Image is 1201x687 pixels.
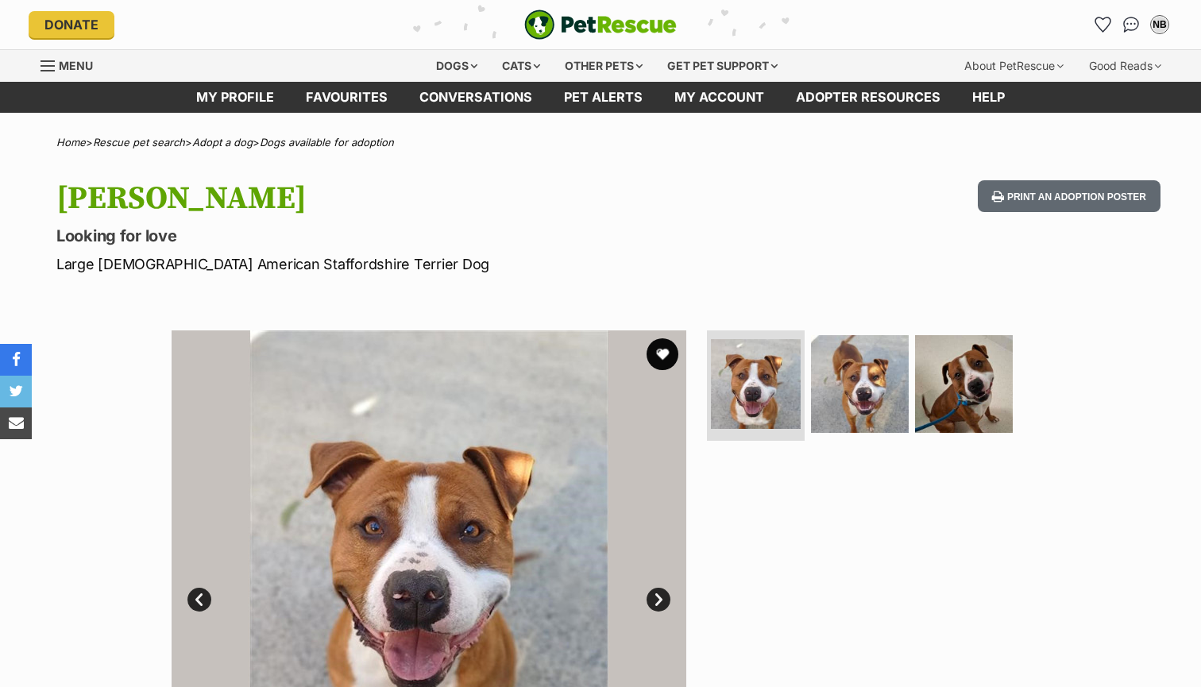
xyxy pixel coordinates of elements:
[780,82,956,113] a: Adopter resources
[93,136,185,149] a: Rescue pet search
[1090,12,1115,37] a: Favourites
[1152,17,1168,33] div: NB
[647,338,678,370] button: favourite
[56,253,728,275] p: Large [DEMOGRAPHIC_DATA] American Staffordshire Terrier Dog
[187,588,211,612] a: Prev
[29,11,114,38] a: Donate
[491,50,551,82] div: Cats
[59,59,93,72] span: Menu
[524,10,677,40] a: PetRescue
[647,588,670,612] a: Next
[41,50,104,79] a: Menu
[1118,12,1144,37] a: Conversations
[180,82,290,113] a: My profile
[192,136,253,149] a: Adopt a dog
[548,82,658,113] a: Pet alerts
[17,137,1184,149] div: > > >
[978,180,1160,213] button: Print an adoption poster
[1147,12,1172,37] button: My account
[56,180,728,217] h1: [PERSON_NAME]
[56,136,86,149] a: Home
[290,82,404,113] a: Favourites
[425,50,489,82] div: Dogs
[811,335,909,433] img: Photo of Zane
[956,82,1021,113] a: Help
[711,339,801,429] img: Photo of Zane
[1078,50,1172,82] div: Good Reads
[656,50,789,82] div: Get pet support
[524,10,677,40] img: logo-e224e6f780fb5917bec1dbf3a21bbac754714ae5b6737aabdf751b685950b380.svg
[56,225,728,247] p: Looking for love
[1090,12,1172,37] ul: Account quick links
[915,335,1013,433] img: Photo of Zane
[260,136,394,149] a: Dogs available for adoption
[658,82,780,113] a: My account
[554,50,654,82] div: Other pets
[953,50,1075,82] div: About PetRescue
[1123,17,1140,33] img: chat-41dd97257d64d25036548639549fe6c8038ab92f7586957e7f3b1b290dea8141.svg
[404,82,548,113] a: conversations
